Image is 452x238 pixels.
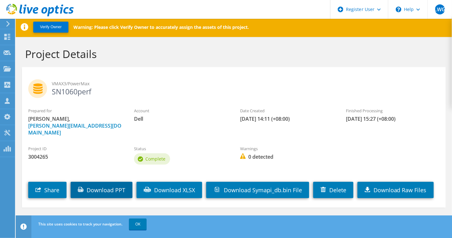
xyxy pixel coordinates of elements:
span: Complete [145,156,165,162]
label: Account [134,108,227,114]
span: VMAX3/PowerMax [52,80,439,87]
span: This site uses cookies to track your navigation. [38,221,122,227]
a: Delete [313,182,353,198]
button: Verify Owner [33,22,68,33]
svg: \n [396,7,401,12]
a: Download Raw Files [358,182,434,198]
span: 3004265 [28,153,121,160]
label: Date Created [240,108,333,114]
a: Download XLSX [137,182,202,198]
label: Project ID [28,145,121,152]
h1: Project Details [25,47,439,61]
a: Download Symapi_db.bin File [206,182,309,198]
a: OK [129,219,147,230]
label: Status [134,145,227,152]
label: Finished Processing [346,108,439,114]
span: [PERSON_NAME], [28,115,121,136]
span: [DATE] 14:11 (+08:00) [240,115,333,122]
span: 0 detected [240,153,333,160]
a: Share [28,182,67,198]
span: LWG [435,4,445,14]
h2: SN1060perf [28,79,439,95]
span: [DATE] 15:27 (+08:00) [346,115,439,122]
label: Prepared for [28,108,121,114]
a: [PERSON_NAME][EMAIL_ADDRESS][DOMAIN_NAME] [28,122,121,136]
label: Warnings [240,145,333,152]
p: Warning: Please click Verify Owner to accurately assign the assets of this project. [73,24,249,30]
a: Download PPT [71,182,132,198]
span: Dell [134,115,227,122]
